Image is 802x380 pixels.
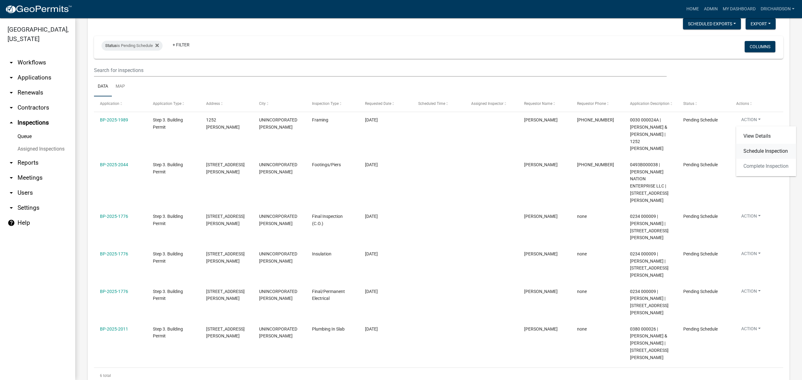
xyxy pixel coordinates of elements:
span: Actions [736,101,749,106]
span: 1252 SIMS RD [206,117,240,130]
span: 08/12/2025 [365,214,378,219]
datatable-header-cell: Application Description [624,96,677,111]
a: Admin [701,3,720,15]
datatable-header-cell: Inspection Type [306,96,359,111]
span: Assigned Inspector [471,101,503,106]
span: Application [100,101,119,106]
button: Columns [745,41,775,52]
span: City [259,101,266,106]
span: 0380 000026 | LAWS JONATHAN & CARMELITA LAWS | 677 JOHN LOVELACE RD [630,326,669,360]
span: Footings/Piers [312,162,341,167]
datatable-header-cell: Address [200,96,253,111]
datatable-header-cell: Actions [730,96,783,111]
span: 677 JOHN LOVELACE RD [206,326,245,339]
i: arrow_drop_down [8,104,15,111]
span: UNINCORPORATED TROUP [259,162,297,174]
a: + Filter [168,39,195,50]
span: 770-680-7791 [577,117,614,122]
a: BP-2025-1776 [100,289,128,294]
datatable-header-cell: Status [677,96,730,111]
span: none [577,289,587,294]
span: UNINCORPORATED TROUP [259,117,297,130]
span: 979 GLOVER RD [206,289,245,301]
a: BP-2025-2044 [100,162,128,167]
span: 08/12/2025 [365,326,378,331]
span: Requestor Phone [577,101,606,106]
i: arrow_drop_down [8,204,15,212]
span: UNINCORPORATED TROUP [259,214,297,226]
span: 0234 000009 | Caleb Stanley | 979 Glover Rd [630,289,669,315]
button: Action [736,116,766,126]
a: Map [112,77,129,97]
span: Framing [312,117,328,122]
span: Pending Schedule [683,289,718,294]
datatable-header-cell: Application [94,96,147,111]
a: BP-2025-1776 [100,251,128,256]
a: View Details [736,129,796,144]
datatable-header-cell: Requested Date [359,96,412,111]
span: Application Description [630,101,669,106]
span: Step 3. Building Permit [153,289,183,301]
span: Status [683,101,694,106]
i: arrow_drop_down [8,159,15,167]
a: BP-2025-2011 [100,326,128,331]
input: Search for inspections [94,64,667,77]
span: Plumbing In Slab [312,326,345,331]
span: 08/12/2025 [365,162,378,167]
i: arrow_drop_down [8,74,15,81]
span: 0234 000009 | Caleb Stanley | 979 Glover Rd [630,251,669,278]
span: Step 3. Building Permit [153,162,183,174]
i: arrow_drop_up [8,119,15,126]
i: arrow_drop_down [8,174,15,182]
datatable-header-cell: City [253,96,306,111]
span: UNINCORPORATED TROUP [259,289,297,301]
span: Status [105,43,117,48]
span: Address [206,101,220,106]
span: Davis p Millican [524,117,558,122]
button: Export [746,18,776,29]
span: 979 GLOVER RD [206,214,245,226]
datatable-header-cell: Requestor Name [518,96,571,111]
a: Home [684,3,701,15]
a: BP-2025-1989 [100,117,128,122]
span: Pending Schedule [683,326,718,331]
datatable-header-cell: Requestor Phone [571,96,624,111]
span: none [577,214,587,219]
span: 606-875-5049 [577,162,614,167]
i: help [8,219,15,227]
span: Requestor Name [524,101,552,106]
button: Action [736,213,766,222]
span: 08/12/2025 [365,289,378,294]
div: Action [736,126,796,176]
span: none [577,251,587,256]
div: is Pending Schedule [102,41,163,51]
span: 08/12/2025 [365,251,378,256]
span: Scheduled Time [418,101,445,106]
span: Keanua Patterson [524,289,558,294]
span: 0234 000009 | Caleb Stanley | 979 Glover Rd [630,214,669,240]
span: Inspection Type [312,101,339,106]
span: UNINCORPORATED TROUP [259,326,297,339]
button: Action [736,250,766,259]
span: none [577,326,587,331]
span: 0493B000038 | ROSALIND NATION ENTERPRISE LLC | 1310 NEW FRANKLIN RD [630,162,669,203]
i: arrow_drop_down [8,89,15,96]
span: Pending Schedule [683,117,718,122]
span: Keanua Patterson [524,214,558,219]
a: My Dashboard [720,3,758,15]
span: Step 3. Building Permit [153,326,183,339]
datatable-header-cell: Scheduled Time [412,96,465,111]
span: Final Inspection (C.O.) [312,214,343,226]
a: Schedule Inspection [736,144,796,159]
a: drichardson [758,3,797,15]
span: Pending Schedule [683,162,718,167]
span: Pending Schedule [683,214,718,219]
span: Application Type [153,101,181,106]
a: Data [94,77,112,97]
span: Final/Permanent Electrical [312,289,345,301]
span: Insulation [312,251,331,256]
span: Jonathan Laws [524,326,558,331]
i: arrow_drop_down [8,59,15,66]
a: BP-2025-1776 [100,214,128,219]
span: Douglas Richardson [524,251,558,256]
